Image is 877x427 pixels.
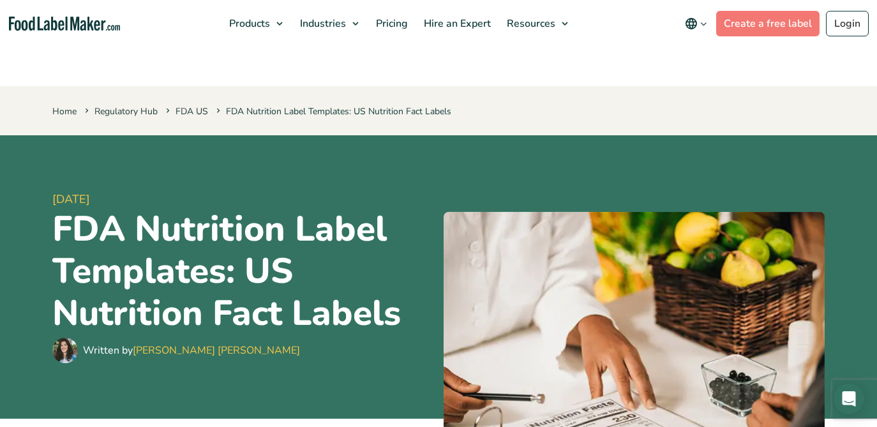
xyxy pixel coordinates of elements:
img: Maria Abi Hanna - Food Label Maker [52,338,78,363]
a: Login [826,11,869,36]
span: Industries [296,17,347,31]
span: FDA Nutrition Label Templates: US Nutrition Fact Labels [214,105,451,117]
span: Products [225,17,271,31]
a: FDA US [176,105,208,117]
div: Written by [83,343,300,358]
span: Hire an Expert [420,17,492,31]
h1: FDA Nutrition Label Templates: US Nutrition Fact Labels [52,208,433,334]
span: Resources [503,17,557,31]
span: [DATE] [52,191,433,208]
a: [PERSON_NAME] [PERSON_NAME] [133,343,300,357]
a: Home [52,105,77,117]
a: Create a free label [716,11,820,36]
span: Pricing [372,17,409,31]
a: Regulatory Hub [94,105,158,117]
div: Open Intercom Messenger [834,384,864,414]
